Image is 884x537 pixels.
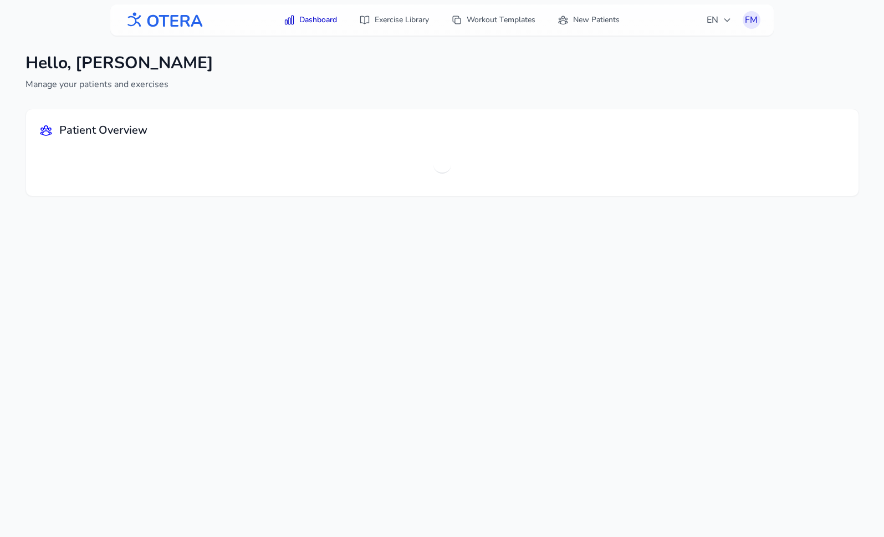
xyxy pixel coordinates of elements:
p: Manage your patients and exercises [25,78,213,91]
a: Dashboard [277,10,344,30]
img: OTERA logo [124,8,203,33]
h2: Patient Overview [59,123,147,138]
a: New Patients [551,10,626,30]
h1: Hello, [PERSON_NAME] [25,53,213,73]
a: Exercise Library [352,10,436,30]
button: FM [743,11,760,29]
span: EN [707,13,732,27]
button: EN [700,9,738,31]
a: Workout Templates [444,10,542,30]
